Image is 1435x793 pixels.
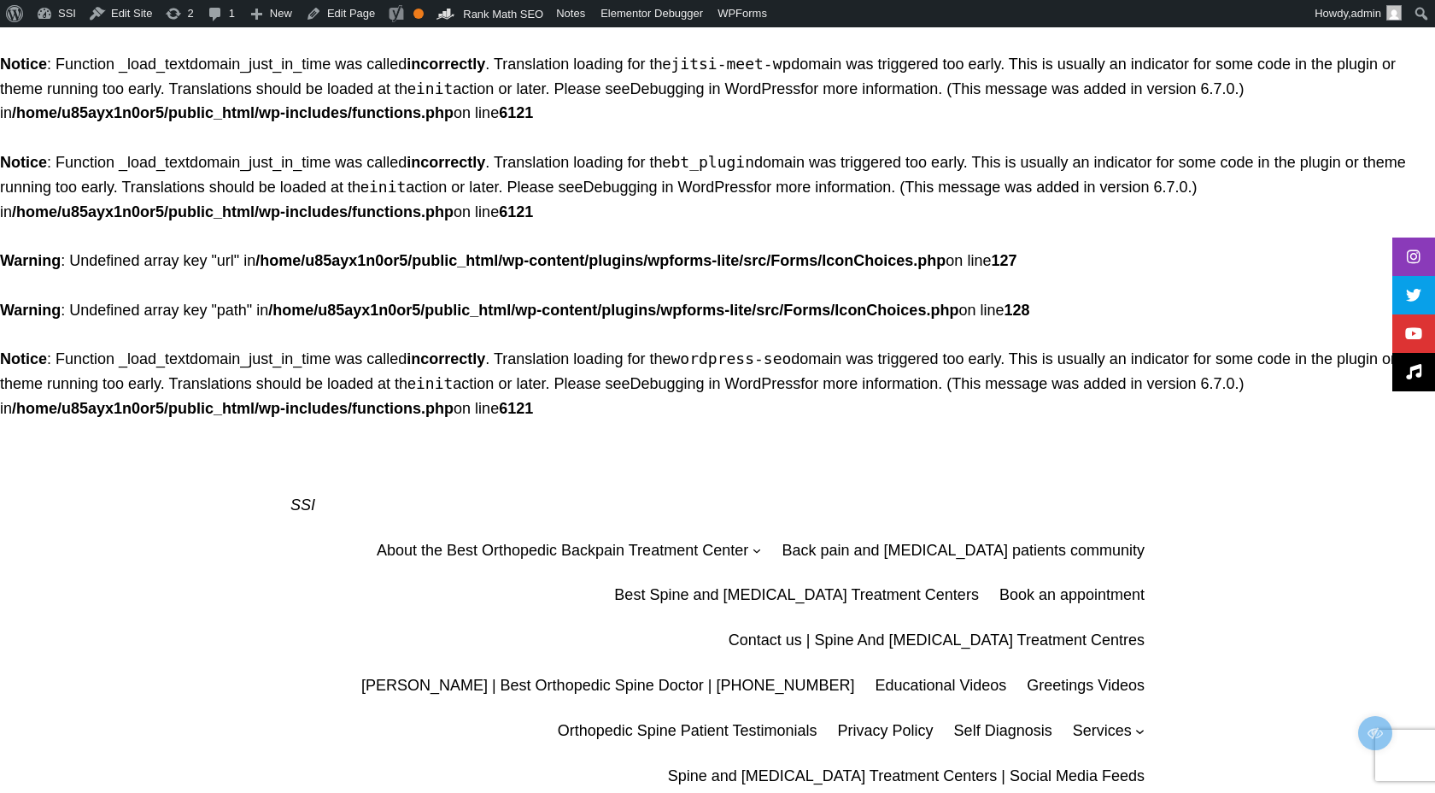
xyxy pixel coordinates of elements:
[1135,726,1145,736] button: Services submenu
[407,154,485,171] strong: incorrectly
[1073,719,1132,743] a: Services
[499,104,533,121] b: 6121
[377,538,748,563] a: About the Best Orthopedic Backpain Treatment Center
[614,583,979,608] a: Best Spine and [MEDICAL_DATA] Treatment Centers
[1358,716,1392,750] span: Edit/Preview
[499,400,533,417] b: 6121
[416,374,453,392] code: init
[782,538,1145,563] a: Back pain and [MEDICAL_DATA] patients community
[255,252,946,269] b: /home/u85ayx1n0or5/public_html/wp-content/plugins/wpforms-lite/src/Forms/IconChoices.php
[630,375,800,392] a: Debugging in WordPress
[407,350,485,367] strong: incorrectly
[583,179,753,196] a: Debugging in WordPress
[12,104,454,121] b: /home/u85ayx1n0or5/public_html/wp-includes/functions.php
[12,203,454,220] b: /home/u85ayx1n0or5/public_html/wp-includes/functions.php
[369,178,406,196] code: init
[671,55,791,73] code: jitsi-meet-wp
[268,302,958,319] b: /home/u85ayx1n0or5/public_html/wp-content/plugins/wpforms-lite/src/Forms/IconChoices.php
[558,719,817,743] a: Orthopedic Spine Patient Testimonials
[1027,673,1145,698] a: Greetings Videos
[999,583,1145,608] a: Book an appointment
[668,764,1145,789] a: Spine and [MEDICAL_DATA] Treatment Centers | Social Media Feeds
[875,673,1006,698] a: Educational Videos
[729,628,1145,653] a: Contact us | Spine And [MEDICAL_DATA] Treatment Centres
[361,673,855,698] a: [PERSON_NAME] | Best Orthopedic Spine Doctor | [PHONE_NUMBER]
[630,80,800,97] a: Debugging in WordPress
[407,56,485,73] strong: incorrectly
[671,350,791,367] code: wordpress-seo
[671,153,754,171] code: bt_plugin
[991,252,1016,269] b: 127
[1004,302,1029,319] b: 128
[290,496,315,514] a: SSI
[838,719,934,743] a: Privacy Policy
[463,8,543,21] span: Rank Math SEO
[499,203,533,220] b: 6121
[12,400,454,417] b: /home/u85ayx1n0or5/public_html/wp-includes/functions.php
[753,546,762,555] button: About the Best Orthopedic Backpain Treatment Center submenu
[416,79,453,97] code: init
[413,9,424,19] div: OK
[954,719,1052,743] a: Self Diagnosis
[1351,7,1381,20] span: admin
